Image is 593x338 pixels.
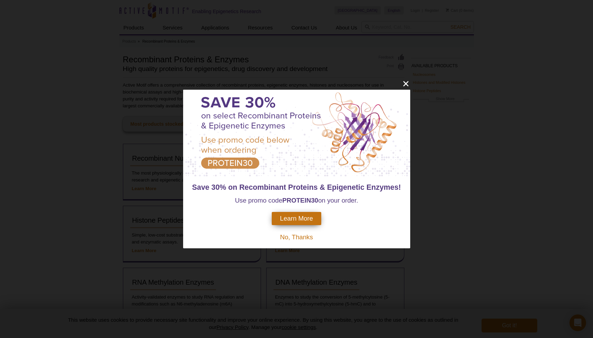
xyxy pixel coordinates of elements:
span: Use promo code on your order. [235,197,358,204]
button: close [402,79,410,88]
span: Save 30% on Recombinant Proteins & Epigenetic Enzymes! [192,183,401,192]
span: No, Thanks [280,233,313,241]
strong: PROTEIN30 [282,197,318,204]
span: Learn More [280,215,313,222]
